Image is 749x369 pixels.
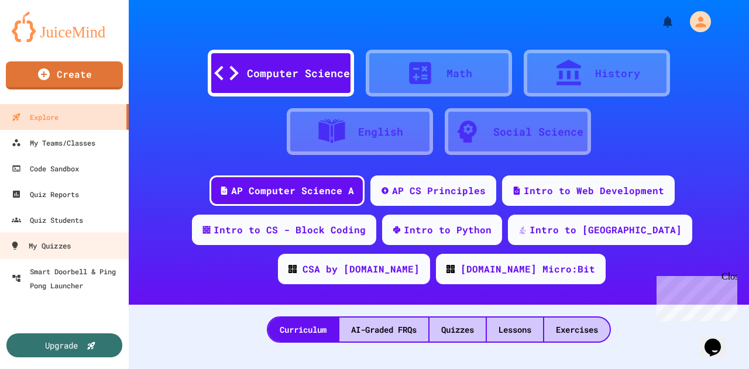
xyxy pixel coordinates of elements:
img: logo-orange.svg [12,12,117,42]
div: My Notifications [639,12,678,32]
div: History [595,65,640,81]
div: Quiz Reports [12,187,79,201]
div: Math [446,65,472,81]
div: Exercises [544,318,610,342]
div: Upgrade [45,339,78,351]
div: Intro to Python [404,223,492,237]
iframe: chat widget [652,271,737,321]
div: English [358,124,403,140]
div: Code Sandbox [12,161,79,175]
div: [DOMAIN_NAME] Micro:Bit [461,262,595,276]
div: AI-Graded FRQs [339,318,428,342]
div: Quizzes [430,318,486,342]
div: Chat with us now!Close [5,5,81,74]
div: Intro to [GEOGRAPHIC_DATA] [530,223,682,237]
a: Create [6,61,123,89]
div: AP Computer Science A [231,184,354,198]
div: Computer Science [247,65,350,81]
img: CODE_logo_RGB.png [446,265,455,273]
div: My Teams/Classes [12,136,95,150]
div: Smart Doorbell & Ping Pong Launcher [12,264,124,292]
div: CSA by [DOMAIN_NAME] [303,262,420,276]
div: Intro to Web Development [524,184,664,198]
div: Intro to CS - Block Coding [214,223,366,237]
div: Explore [12,110,59,124]
div: Curriculum [268,318,338,342]
div: AP CS Principles [392,184,486,198]
div: Social Science [493,124,583,140]
div: My Account [678,8,714,35]
iframe: chat widget [700,322,737,357]
img: CODE_logo_RGB.png [288,265,297,273]
div: My Quizzes [10,239,71,253]
div: Lessons [487,318,543,342]
div: Quiz Students [12,213,83,227]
